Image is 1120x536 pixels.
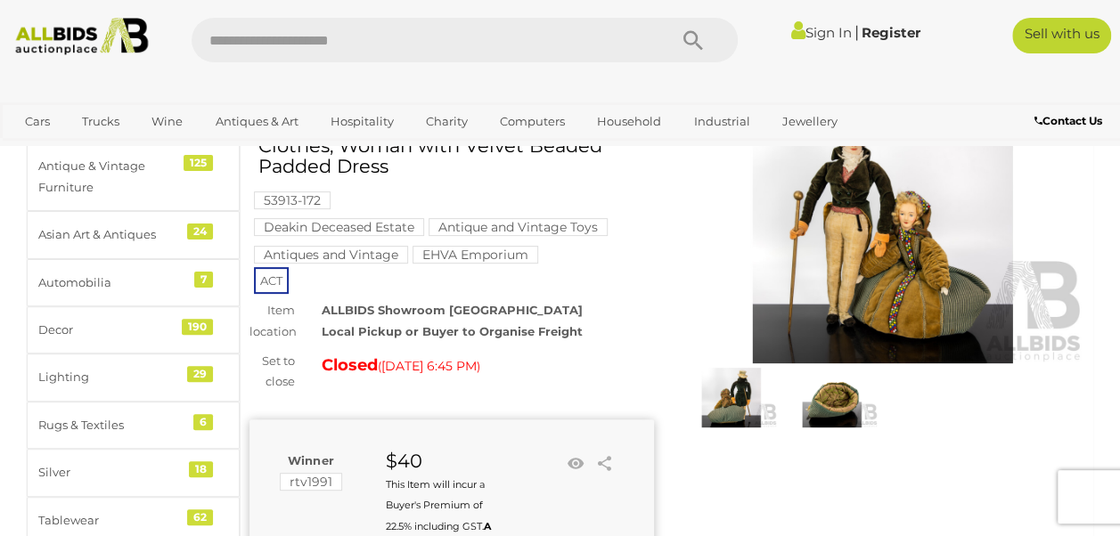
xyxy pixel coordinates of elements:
[322,355,378,375] strong: Closed
[862,24,920,41] a: Register
[429,218,608,236] mark: Antique and Vintage Toys
[381,358,477,374] span: [DATE] 6:45 PM
[79,136,139,166] a: Sports
[236,300,308,342] div: Item location
[148,136,298,166] a: [GEOGRAPHIC_DATA]
[13,136,70,166] a: Office
[258,94,650,176] h1: Pair Antique 19th Century Dolls Consisting Man with Hat, Baton & Velvet Clothes, Woman with Velve...
[561,451,588,477] li: Watch this item
[854,22,859,42] span: |
[204,107,310,136] a: Antiques & Art
[38,510,185,531] div: Tablewear
[386,450,422,472] strong: $40
[189,461,213,477] div: 18
[429,220,608,234] a: Antique and Vintage Toys
[1034,114,1102,127] b: Contact Us
[27,306,240,353] a: Decor 190
[414,107,479,136] a: Charity
[585,107,673,136] a: Household
[38,272,185,293] div: Automobilia
[187,366,213,382] div: 29
[38,367,185,387] div: Lighting
[254,220,424,234] a: Deakin Deceased Estate
[378,359,480,373] span: ( )
[1012,18,1111,53] a: Sell with us
[38,462,185,483] div: Silver
[288,453,333,467] b: Winner
[649,18,738,62] button: Search
[254,191,331,209] mark: 53913-172
[8,18,156,55] img: Allbids.com.au
[70,107,131,136] a: Trucks
[791,24,852,41] a: Sign In
[38,224,185,245] div: Asian Art & Antiques
[184,155,213,171] div: 125
[187,223,213,240] div: 24
[27,353,240,401] a: Lighting 29
[685,368,777,427] img: Pair Antique 19th Century Dolls Consisting Man with Hat, Baton & Velvet Clothes, Woman with Velve...
[27,142,240,211] a: Antique & Vintage Furniture 125
[38,156,185,198] div: Antique & Vintage Furniture
[280,473,342,491] mark: rtv1991
[38,415,185,435] div: Rugs & Textiles
[182,319,213,335] div: 190
[254,248,408,262] a: Antiques and Vintage
[682,107,761,136] a: Industrial
[38,320,185,340] div: Decor
[13,107,61,136] a: Cars
[322,324,583,338] strong: Local Pickup or Buyer to Organise Freight
[27,402,240,449] a: Rugs & Textiles 6
[27,211,240,258] a: Asian Art & Antiques 24
[194,272,213,288] div: 7
[254,267,289,294] span: ACT
[27,449,240,496] a: Silver 18
[254,218,424,236] mark: Deakin Deceased Estate
[140,107,194,136] a: Wine
[193,414,213,430] div: 6
[771,107,849,136] a: Jewellery
[254,193,331,207] a: 53913-172
[413,246,538,264] mark: EHVA Emporium
[786,368,878,427] img: Pair Antique 19th Century Dolls Consisting Man with Hat, Baton & Velvet Clothes, Woman with Velve...
[681,103,1085,363] img: Pair Antique 19th Century Dolls Consisting Man with Hat, Baton & Velvet Clothes, Woman with Velve...
[488,107,576,136] a: Computers
[322,303,583,317] strong: ALLBIDS Showroom [GEOGRAPHIC_DATA]
[27,259,240,306] a: Automobilia 7
[1034,111,1107,131] a: Contact Us
[187,509,213,525] div: 62
[319,107,405,136] a: Hospitality
[413,248,538,262] a: EHVA Emporium
[236,351,308,393] div: Set to close
[254,246,408,264] mark: Antiques and Vintage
